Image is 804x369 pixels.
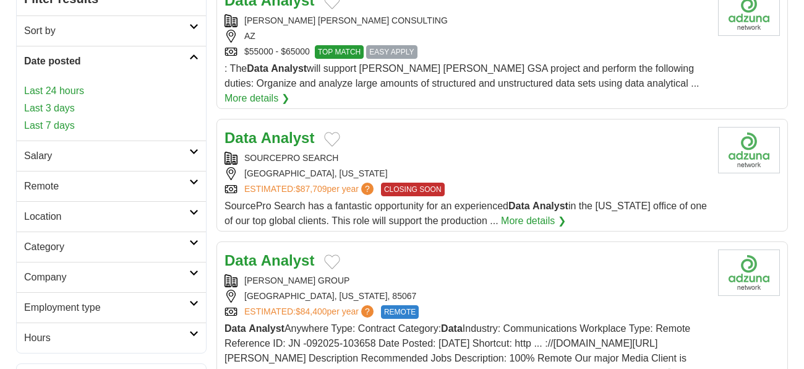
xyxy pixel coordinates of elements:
[24,300,189,315] h2: Employment type
[225,14,708,27] div: [PERSON_NAME] [PERSON_NAME] CONSULTING
[441,323,463,334] strong: Data
[718,127,780,173] img: Company logo
[24,270,189,285] h2: Company
[24,84,199,98] a: Last 24 hours
[24,240,189,254] h2: Category
[247,63,268,74] strong: Data
[366,45,417,59] span: EASY APPLY
[17,171,206,201] a: Remote
[261,129,315,146] strong: Analyst
[17,323,206,353] a: Hours
[381,183,445,196] span: CLOSING SOON
[271,63,307,74] strong: Analyst
[24,331,189,345] h2: Hours
[225,30,708,43] div: AZ
[244,305,376,319] a: ESTIMATED:$84,400per year?
[225,252,257,269] strong: Data
[261,252,315,269] strong: Analyst
[296,306,327,316] span: $84,400
[17,201,206,232] a: Location
[225,129,257,146] strong: Data
[17,292,206,323] a: Employment type
[17,46,206,76] a: Date posted
[508,201,530,211] strong: Data
[24,118,199,133] a: Last 7 days
[225,152,708,165] div: SOURCEPRO SEARCH
[24,149,189,163] h2: Salary
[225,201,707,226] span: SourcePro Search has a fantastic opportunity for an experienced in the [US_STATE] office of one o...
[532,201,568,211] strong: Analyst
[24,179,189,194] h2: Remote
[225,252,314,269] a: Data Analyst
[24,54,189,69] h2: Date posted
[225,45,708,59] div: $55000 - $65000
[17,141,206,171] a: Salary
[225,91,289,106] a: More details ❯
[324,254,340,269] button: Add to favorite jobs
[244,183,376,196] a: ESTIMATED:$87,709per year?
[225,323,246,334] strong: Data
[315,45,364,59] span: TOP MATCH
[225,290,708,303] div: [GEOGRAPHIC_DATA], [US_STATE], 85067
[225,129,314,146] a: Data Analyst
[244,276,349,285] a: [PERSON_NAME] GROUP
[361,183,374,195] span: ?
[17,232,206,262] a: Category
[225,167,708,180] div: [GEOGRAPHIC_DATA], [US_STATE]
[24,209,189,224] h2: Location
[381,305,419,319] span: REMOTE
[225,63,699,89] span: : The will support [PERSON_NAME] [PERSON_NAME] GSA project and perform the following duties: Orga...
[718,250,780,296] img: Eliassen Group logo
[249,323,284,334] strong: Analyst
[501,214,566,228] a: More details ❯
[24,101,199,116] a: Last 3 days
[361,305,374,318] span: ?
[17,15,206,46] a: Sort by
[296,184,327,194] span: $87,709
[17,262,206,292] a: Company
[324,132,340,147] button: Add to favorite jobs
[24,24,189,38] h2: Sort by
